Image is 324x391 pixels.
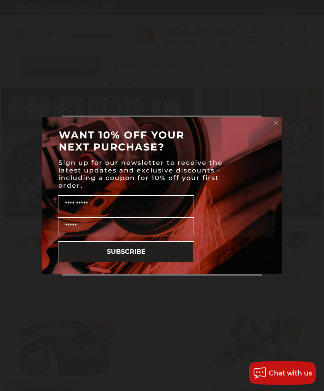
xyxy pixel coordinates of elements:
[249,361,316,385] button: Chat with us
[59,129,184,153] span: WANT 10% OFF YOUR NEXT PURCHASE?
[58,217,194,235] input: Email
[269,369,312,377] span: Chat with us
[58,159,223,189] span: Sign up for our newsletter to receive the latest updates and exclusive discounts - including a co...
[58,241,194,262] button: SUBSCRIBE
[272,119,280,127] button: Close dialog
